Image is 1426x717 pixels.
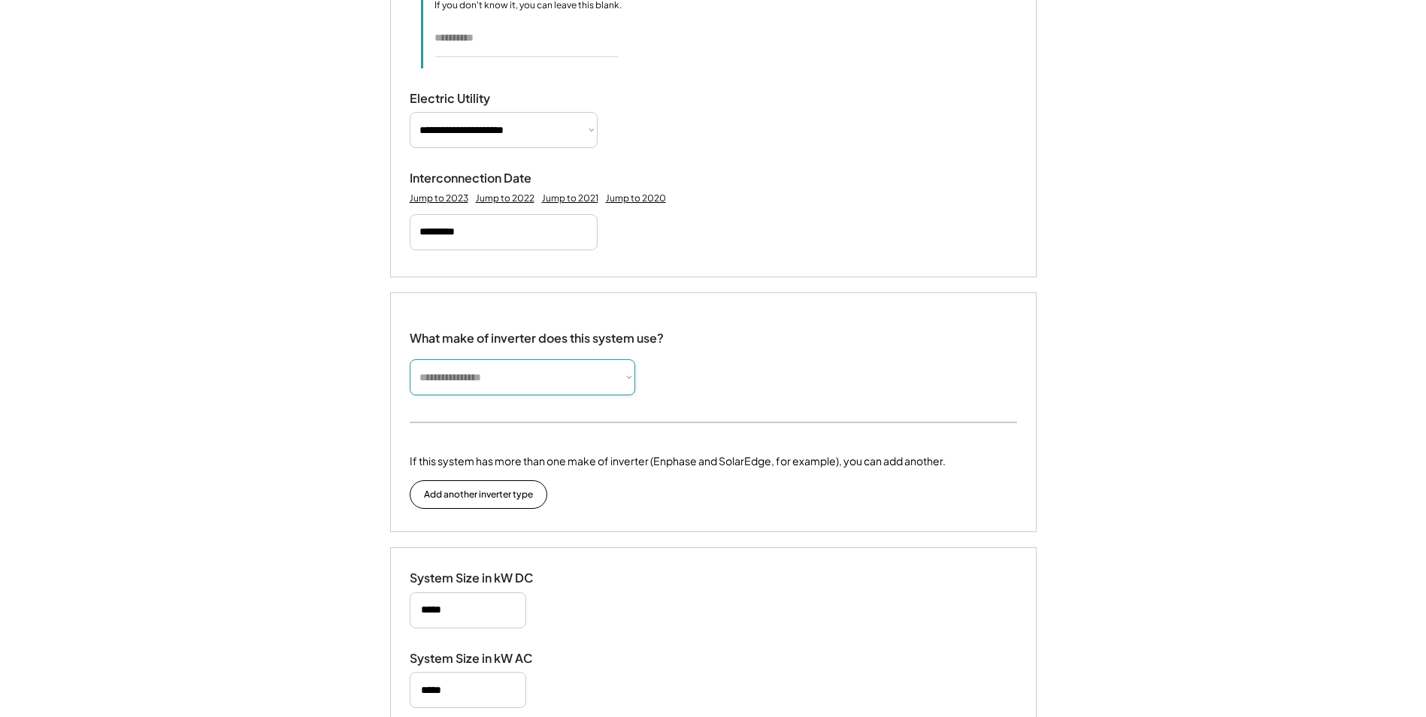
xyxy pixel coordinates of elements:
[542,192,598,204] div: Jump to 2021
[410,171,560,186] div: Interconnection Date
[476,192,534,204] div: Jump to 2022
[410,91,560,107] div: Electric Utility
[606,192,666,204] div: Jump to 2020
[410,316,664,349] div: What make of inverter does this system use?
[410,192,468,204] div: Jump to 2023
[410,651,560,667] div: System Size in kW AC
[410,570,560,586] div: System Size in kW DC
[410,453,946,469] div: If this system has more than one make of inverter (Enphase and SolarEdge, for example), you can a...
[410,480,547,509] button: Add another inverter type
